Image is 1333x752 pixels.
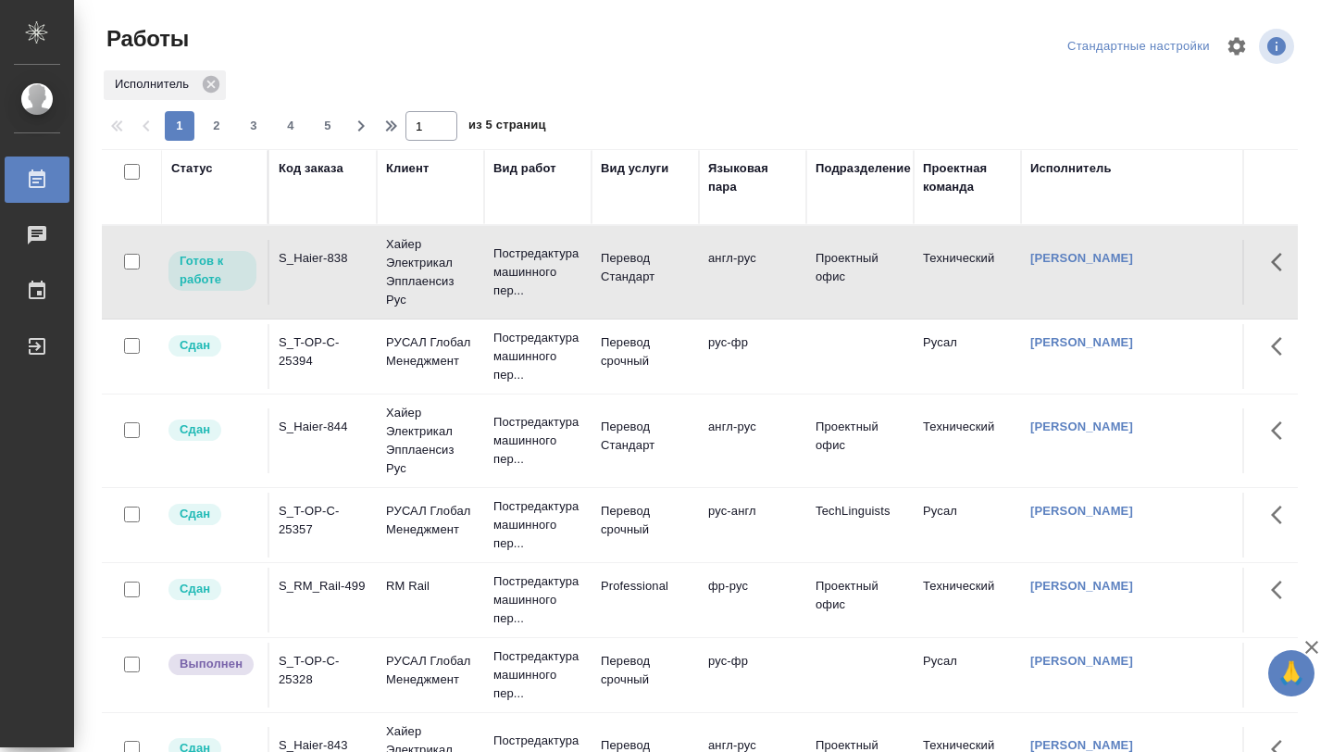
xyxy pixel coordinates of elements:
[708,159,797,196] div: Языковая пара
[313,117,343,135] span: 5
[914,643,1021,708] td: Русал
[1030,251,1133,265] a: [PERSON_NAME]
[601,577,690,595] p: Professional
[699,240,806,305] td: англ-рус
[1030,579,1133,593] a: [PERSON_NAME]
[171,159,213,178] div: Статус
[1260,408,1304,453] button: Здесь прячутся важные кнопки
[167,652,258,677] div: Исполнитель завершил работу
[279,502,368,539] div: S_T-OP-C-25357
[180,580,210,598] p: Сдан
[386,652,475,689] p: РУСАЛ Глобал Менеджмент
[386,159,429,178] div: Клиент
[386,502,475,539] p: РУСАЛ Глобал Менеджмент
[1030,654,1133,668] a: [PERSON_NAME]
[1260,568,1304,612] button: Здесь прячутся важные кнопки
[914,240,1021,305] td: Технический
[806,493,914,558] td: TechLinguists
[279,159,343,178] div: Код заказа
[1276,654,1307,693] span: 🙏
[279,577,368,595] div: S_RM_Rail-499
[914,568,1021,633] td: Технический
[1030,159,1112,178] div: Исполнитель
[914,324,1021,389] td: Русал
[180,505,210,523] p: Сдан
[1063,32,1215,61] div: split button
[1268,650,1314,696] button: 🙏
[493,413,582,469] p: Постредактура машинного пер...
[914,493,1021,558] td: Русал
[699,324,806,389] td: рус-фр
[1260,493,1304,537] button: Здесь прячутся важные кнопки
[493,244,582,300] p: Постредактура машинного пер...
[601,333,690,370] p: Перевод срочный
[239,117,268,135] span: 3
[102,24,189,54] span: Работы
[180,655,243,673] p: Выполнен
[279,418,368,436] div: S_Haier-844
[699,408,806,473] td: англ-рус
[180,336,210,355] p: Сдан
[699,643,806,708] td: рус-фр
[167,249,258,293] div: Исполнитель может приступить к работе
[167,502,258,527] div: Менеджер проверил работу исполнителя, передает ее на следующий этап
[279,333,368,370] div: S_T-OP-C-25394
[276,111,305,141] button: 4
[279,652,368,689] div: S_T-OP-C-25328
[202,111,231,141] button: 2
[493,647,582,703] p: Постредактура машинного пер...
[386,404,475,478] p: Хайер Электрикал Эпплаенсиз Рус
[699,493,806,558] td: рус-англ
[493,159,556,178] div: Вид работ
[914,408,1021,473] td: Технический
[1030,335,1133,349] a: [PERSON_NAME]
[493,497,582,553] p: Постредактура машинного пер...
[806,568,914,633] td: Проектный офис
[180,252,245,289] p: Готов к работе
[806,408,914,473] td: Проектный офис
[167,333,258,358] div: Менеджер проверил работу исполнителя, передает ее на следующий этап
[699,568,806,633] td: фр-рус
[202,117,231,135] span: 2
[1030,420,1133,433] a: [PERSON_NAME]
[386,333,475,370] p: РУСАЛ Глобал Менеджмент
[816,159,911,178] div: Подразделение
[386,235,475,309] p: Хайер Электрикал Эпплаенсиз Рус
[601,418,690,455] p: Перевод Стандарт
[1030,738,1133,752] a: [PERSON_NAME]
[386,577,475,595] p: RM Rail
[601,652,690,689] p: Перевод срочный
[1260,240,1304,284] button: Здесь прячутся важные кнопки
[167,418,258,443] div: Менеджер проверил работу исполнителя, передает ее на следующий этап
[468,114,546,141] span: из 5 страниц
[1260,324,1304,369] button: Здесь прячутся важные кнопки
[279,249,368,268] div: S_Haier-838
[601,249,690,286] p: Перевод Стандарт
[493,329,582,384] p: Постредактура машинного пер...
[115,75,195,94] p: Исполнитель
[923,159,1012,196] div: Проектная команда
[601,502,690,539] p: Перевод срочный
[1030,504,1133,518] a: [PERSON_NAME]
[493,572,582,628] p: Постредактура машинного пер...
[1215,24,1259,69] span: Настроить таблицу
[1260,643,1304,687] button: Здесь прячутся важные кнопки
[806,240,914,305] td: Проектный офис
[601,159,669,178] div: Вид услуги
[239,111,268,141] button: 3
[104,70,226,100] div: Исполнитель
[167,577,258,602] div: Менеджер проверил работу исполнителя, передает ее на следующий этап
[276,117,305,135] span: 4
[180,420,210,439] p: Сдан
[1259,29,1298,64] span: Посмотреть информацию
[313,111,343,141] button: 5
